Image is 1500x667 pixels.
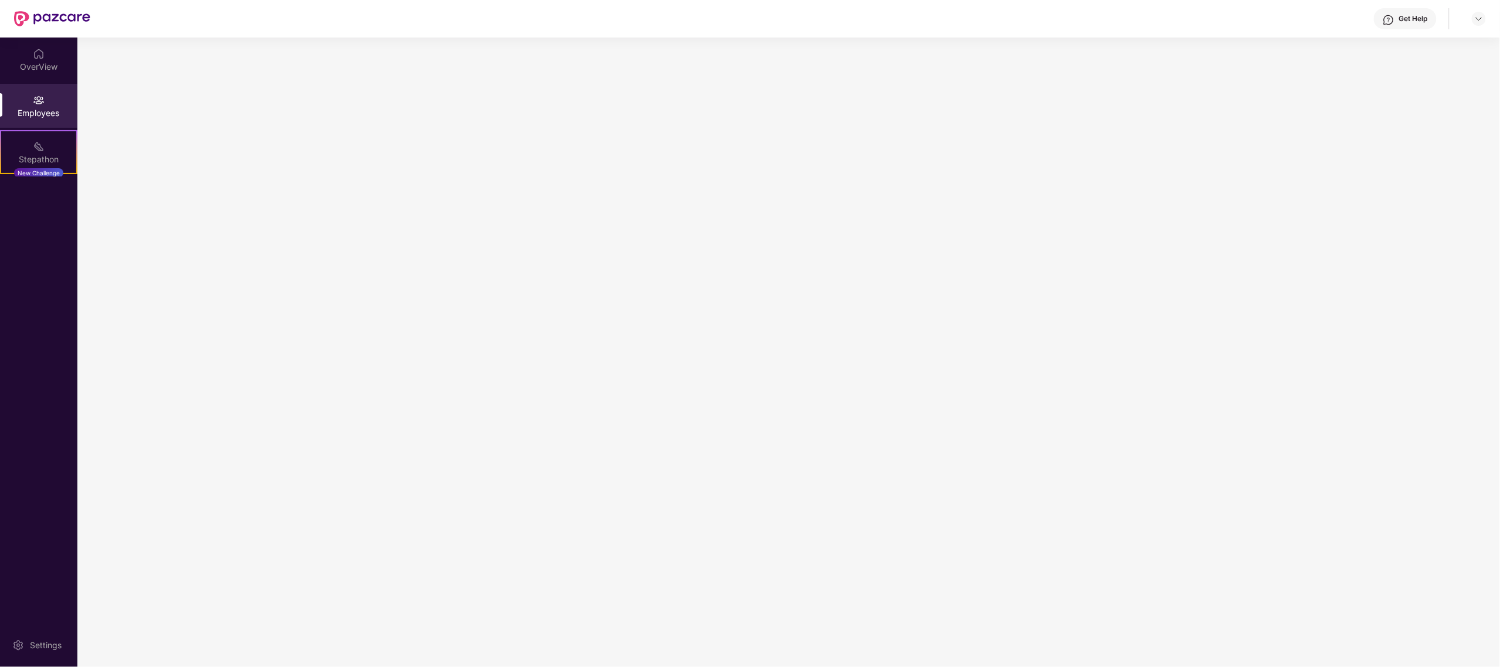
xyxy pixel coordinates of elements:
[33,141,45,152] img: svg+xml;base64,PHN2ZyB4bWxucz0iaHR0cDovL3d3dy53My5vcmcvMjAwMC9zdmciIHdpZHRoPSIyMSIgaGVpZ2h0PSIyMC...
[1474,14,1484,23] img: svg+xml;base64,PHN2ZyBpZD0iRHJvcGRvd24tMzJ4MzIiIHhtbG5zPSJodHRwOi8vd3d3LnczLm9yZy8yMDAwL3N2ZyIgd2...
[1399,14,1428,23] div: Get Help
[1,154,76,165] div: Stepathon
[26,639,65,651] div: Settings
[14,11,90,26] img: New Pazcare Logo
[14,168,63,178] div: New Challenge
[1383,14,1394,26] img: svg+xml;base64,PHN2ZyBpZD0iSGVscC0zMngzMiIgeG1sbnM9Imh0dHA6Ly93d3cudzMub3JnLzIwMDAvc3ZnIiB3aWR0aD...
[33,48,45,60] img: svg+xml;base64,PHN2ZyBpZD0iSG9tZSIgeG1sbnM9Imh0dHA6Ly93d3cudzMub3JnLzIwMDAvc3ZnIiB3aWR0aD0iMjAiIG...
[12,639,24,651] img: svg+xml;base64,PHN2ZyBpZD0iU2V0dGluZy0yMHgyMCIgeG1sbnM9Imh0dHA6Ly93d3cudzMub3JnLzIwMDAvc3ZnIiB3aW...
[33,94,45,106] img: svg+xml;base64,PHN2ZyBpZD0iRW1wbG95ZWVzIiB4bWxucz0iaHR0cDovL3d3dy53My5vcmcvMjAwMC9zdmciIHdpZHRoPS...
